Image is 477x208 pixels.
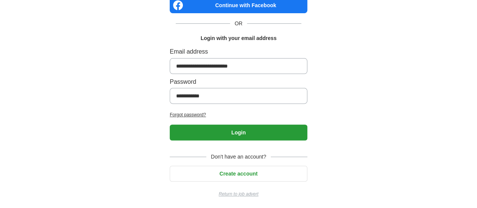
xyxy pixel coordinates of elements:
a: Forgot password? [170,111,307,119]
h1: Login with your email address [201,34,276,42]
button: Login [170,125,307,140]
span: OR [230,19,247,28]
button: Create account [170,166,307,182]
a: Return to job advert [170,191,307,198]
span: Don't have an account? [206,153,271,161]
label: Email address [170,47,307,57]
a: Create account [170,171,307,177]
label: Password [170,77,307,87]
